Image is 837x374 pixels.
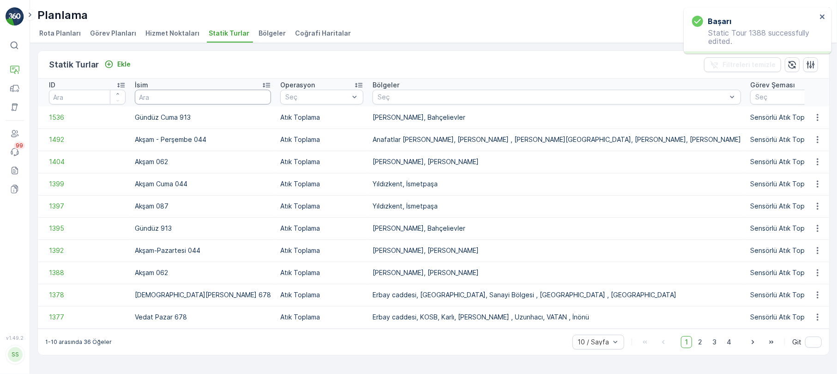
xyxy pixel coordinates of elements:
a: 1395 [49,224,126,233]
span: 3 [708,336,721,348]
a: 1492 [49,135,126,144]
span: 4 [723,336,735,348]
p: 1-10 arasında 36 Öğeler [45,338,112,346]
td: [PERSON_NAME], Bahçelievler [368,217,746,239]
td: Anafatlar [PERSON_NAME], [PERSON_NAME] , [PERSON_NAME][GEOGRAPHIC_DATA], [PERSON_NAME], [PERSON_N... [368,129,746,151]
span: v 1.49.2 [6,335,24,341]
p: Filtreleri temizle [723,60,776,69]
p: Planlama [37,8,88,23]
span: 1 [681,336,692,348]
p: 99 [16,142,23,149]
input: Ara [49,90,126,104]
p: Görev Şeması [750,80,795,90]
a: 1404 [49,157,126,166]
td: [PERSON_NAME], Bahçelievler [368,106,746,129]
td: Akşam - Perşembe 044 [130,129,276,151]
td: Yıldızkent, İsmetpaşa [368,195,746,217]
td: Atık Toplama [276,129,368,151]
p: Static Tour 1388 successfully edited. [692,29,817,45]
a: 1388 [49,268,126,277]
span: Coğrafi Haritalar [295,29,351,38]
p: Seç [378,92,727,102]
span: Rota Planları [39,29,81,38]
a: 1377 [49,313,126,322]
span: Bölgeler [259,29,286,38]
td: Gündüz 913 [130,217,276,239]
button: Ekle [101,59,134,70]
span: 2 [694,336,706,348]
p: İsim [135,80,148,90]
td: Atık Toplama [276,239,368,262]
a: 1399 [49,179,126,189]
button: close [819,13,826,22]
td: Atık Toplama [276,195,368,217]
a: 1378 [49,290,126,300]
span: Statik Turlar [209,29,249,38]
button: Filtreleri temizle [704,57,781,72]
td: [PERSON_NAME], [PERSON_NAME] [368,262,746,284]
p: ID [49,80,55,90]
td: Akşam Cuma 044 [130,173,276,195]
td: Erbay caddesi, [GEOGRAPHIC_DATA], Sanayi Bölgesi , [GEOGRAPHIC_DATA] , [GEOGRAPHIC_DATA] [368,284,746,306]
td: Atık Toplama [276,151,368,173]
td: Gündüz Cuma 913 [130,106,276,129]
p: Ekle [117,60,131,69]
td: [DEMOGRAPHIC_DATA][PERSON_NAME] 678 [130,284,276,306]
td: [PERSON_NAME], [PERSON_NAME] [368,239,746,262]
td: Atık Toplama [276,306,368,328]
td: Atık Toplama [276,173,368,195]
span: Görev Planları [90,29,136,38]
td: Akşam 062 [130,151,276,173]
p: Statik Turlar [49,58,99,71]
a: 99 [6,143,24,161]
td: Akşam 062 [130,262,276,284]
input: Ara [135,90,271,104]
a: 1536 [49,113,126,122]
p: Seç [755,92,819,102]
span: Git [792,337,801,347]
td: [PERSON_NAME], [PERSON_NAME] [368,151,746,173]
div: SS [8,347,23,362]
h3: başarı [708,16,731,27]
button: SS [6,343,24,367]
a: 1392 [49,246,126,255]
td: Atık Toplama [276,284,368,306]
td: Akşam-Pazartesi 044 [130,239,276,262]
td: Erbay caddesi, KOSB, Karlı, [PERSON_NAME] , Uzunhacı, VATAN , İnönü [368,306,746,328]
p: Bölgeler [373,80,399,90]
td: Atık Toplama [276,262,368,284]
td: Yıldızkent, İsmetpaşa [368,173,746,195]
p: Operasyon [280,80,315,90]
a: 1397 [49,202,126,211]
span: Hizmet Noktaları [145,29,199,38]
td: Atık Toplama [276,106,368,129]
img: logo [6,7,24,26]
td: Atık Toplama [276,217,368,239]
td: Vedat Pazar 678 [130,306,276,328]
p: Seç [285,92,349,102]
td: Akşam 087 [130,195,276,217]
